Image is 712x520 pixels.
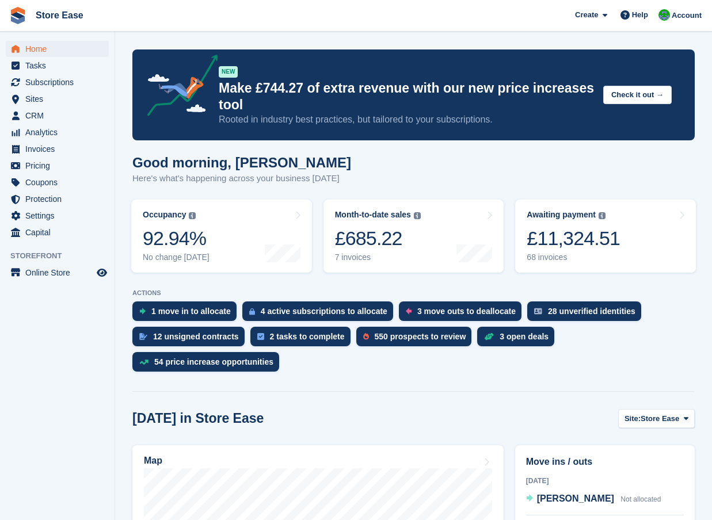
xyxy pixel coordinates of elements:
[618,409,695,428] button: Site: Store Ease
[189,212,196,219] img: icon-info-grey-7440780725fd019a000dd9b08b2336e03edf1995a4989e88bcd33f0948082b44.svg
[599,212,606,219] img: icon-info-grey-7440780725fd019a000dd9b08b2336e03edf1995a4989e88bcd33f0948082b44.svg
[6,141,109,157] a: menu
[527,227,620,250] div: £11,324.51
[257,333,264,340] img: task-75834270c22a3079a89374b754ae025e5fb1db73e45f91037f5363f120a921f8.svg
[625,413,641,425] span: Site:
[515,200,696,273] a: Awaiting payment £11,324.51 68 invoices
[25,141,94,157] span: Invoices
[25,91,94,107] span: Sites
[6,191,109,207] a: menu
[672,10,702,21] span: Account
[526,476,684,486] div: [DATE]
[139,308,146,315] img: move_ins_to_allocate_icon-fdf77a2bb77ea45bf5b3d319d69a93e2d87916cf1d5bf7949dd705db3b84f3ca.svg
[363,333,369,340] img: prospect-51fa495bee0391a8d652442698ab0144808aea92771e9ea1ae160a38d050c398.svg
[414,212,421,219] img: icon-info-grey-7440780725fd019a000dd9b08b2336e03edf1995a4989e88bcd33f0948082b44.svg
[484,332,494,341] img: deal-1b604bf984904fb50ccaf53a9ad4b4a5d6e5aea283cecdc64d6e3604feb123c2.svg
[153,332,239,341] div: 12 unsigned contracts
[25,265,94,281] span: Online Store
[526,455,684,469] h2: Move ins / outs
[417,307,516,316] div: 3 move outs to deallocate
[658,9,670,21] img: Neal Smitheringale
[270,332,345,341] div: 2 tasks to complete
[25,74,94,90] span: Subscriptions
[6,41,109,57] a: menu
[131,200,312,273] a: Occupancy 92.94% No change [DATE]
[6,174,109,190] a: menu
[632,9,648,21] span: Help
[25,208,94,224] span: Settings
[250,327,356,352] a: 2 tasks to complete
[575,9,598,21] span: Create
[527,210,596,220] div: Awaiting payment
[219,80,594,113] p: Make £744.27 of extra revenue with our new price increases tool
[6,108,109,124] a: menu
[477,327,560,352] a: 3 open deals
[527,301,647,327] a: 28 unverified identities
[139,333,147,340] img: contract_signature_icon-13c848040528278c33f63329250d36e43548de30e8caae1d1a13099fd9432cc5.svg
[143,253,210,262] div: No change [DATE]
[138,55,218,120] img: price-adjustments-announcement-icon-8257ccfd72463d97f412b2fc003d46551f7dbcb40ab6d574587a9cd5c0d94...
[356,327,478,352] a: 550 prospects to review
[6,124,109,140] a: menu
[10,250,115,262] span: Storefront
[249,308,255,315] img: active_subscription_to_allocate_icon-d502201f5373d7db506a760aba3b589e785aa758c864c3986d89f69b8ff3...
[6,208,109,224] a: menu
[219,66,238,78] div: NEW
[143,227,210,250] div: 92.94%
[242,301,399,327] a: 4 active subscriptions to allocate
[534,308,542,315] img: verify_identity-adf6edd0f0f0b5bbfe63781bf79b02c33cf7c696d77639b501bdc392416b5a36.svg
[526,492,661,507] a: [PERSON_NAME] Not allocated
[9,7,26,24] img: stora-icon-8386f47178a22dfd0bd8f6a31ec36ba5ce8667c1dd55bd0f319d3a0aa187defe.svg
[6,91,109,107] a: menu
[335,227,421,250] div: £685.22
[25,158,94,174] span: Pricing
[95,266,109,280] a: Preview store
[323,200,504,273] a: Month-to-date sales £685.22 7 invoices
[261,307,387,316] div: 4 active subscriptions to allocate
[132,155,351,170] h1: Good morning, [PERSON_NAME]
[132,411,264,426] h2: [DATE] in Store Ease
[154,357,273,366] div: 54 price increase opportunities
[25,41,94,57] span: Home
[25,108,94,124] span: CRM
[31,6,88,25] a: Store Ease
[603,86,672,105] button: Check it out →
[132,352,285,377] a: 54 price increase opportunities
[375,332,466,341] div: 550 prospects to review
[132,301,242,327] a: 1 move in to allocate
[335,210,411,220] div: Month-to-date sales
[500,332,549,341] div: 3 open deals
[6,58,109,74] a: menu
[132,172,351,185] p: Here's what's happening across your business [DATE]
[143,210,186,220] div: Occupancy
[6,224,109,240] a: menu
[6,158,109,174] a: menu
[620,495,661,503] span: Not allocated
[25,224,94,240] span: Capital
[641,413,679,425] span: Store Ease
[132,327,250,352] a: 12 unsigned contracts
[6,265,109,281] a: menu
[25,191,94,207] span: Protection
[537,494,614,503] span: [PERSON_NAME]
[132,289,695,297] p: ACTIONS
[527,253,620,262] div: 68 invoices
[406,308,412,315] img: move_outs_to_deallocate_icon-f764333ba52eb49d3ac5e1228854f67142a1ed5810a6f6cc68b1a99e826820c5.svg
[25,174,94,190] span: Coupons
[399,301,527,327] a: 3 move outs to deallocate
[6,74,109,90] a: menu
[25,58,94,74] span: Tasks
[139,360,149,365] img: price_increase_opportunities-93ffe204e8149a01c8c9dc8f82e8f89637d9d84a8eef4429ea346261dce0b2c0.svg
[335,253,421,262] div: 7 invoices
[144,456,162,466] h2: Map
[151,307,231,316] div: 1 move in to allocate
[219,113,594,126] p: Rooted in industry best practices, but tailored to your subscriptions.
[548,307,635,316] div: 28 unverified identities
[25,124,94,140] span: Analytics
